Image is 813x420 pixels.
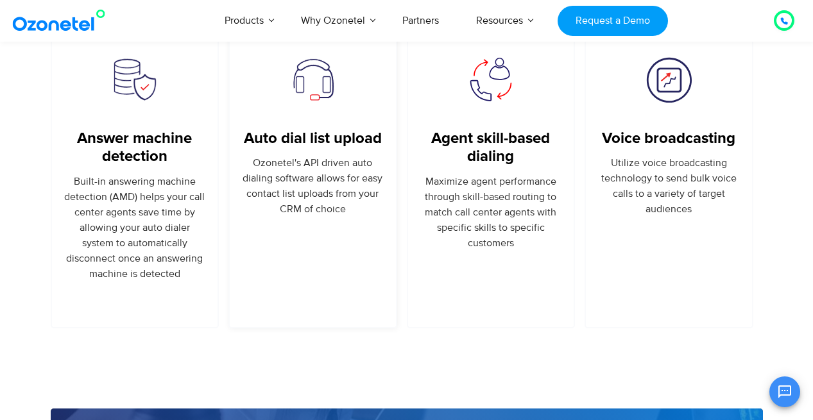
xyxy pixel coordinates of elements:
[241,155,384,217] p: Ozonetel's API driven auto dialing software allows for easy contact list uploads from your CRM of...
[64,130,207,167] a: Answer machine detection
[558,6,667,36] a: Request a Demo
[769,376,800,407] button: Open chat
[244,130,382,148] a: Auto dial list upload
[645,56,693,104] img: prevent escalation
[420,174,563,251] p: Maximize agent performance through skill-based routing to match call center agents with specific ...
[597,155,740,217] p: Utilize voice broadcasting technology to send bulk voice calls to a variety of target audiences
[420,130,563,167] a: Agent skill-based dialing
[107,56,162,104] img: Outbound calls
[289,56,337,104] img: customer support
[602,130,735,148] a: Voice broadcasting
[64,174,207,281] p: Built-in answering machine detection (AMD) helps your call center agents save time by allowing yo...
